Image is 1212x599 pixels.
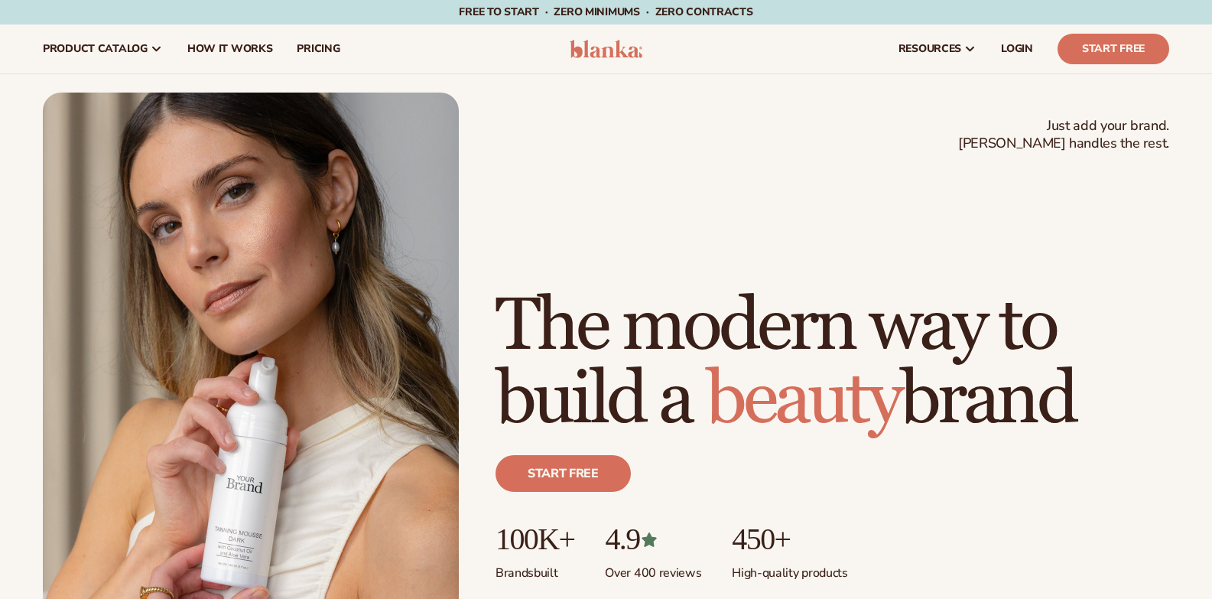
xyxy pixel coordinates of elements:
span: Free to start · ZERO minimums · ZERO contracts [459,5,752,19]
a: product catalog [31,24,175,73]
p: 100K+ [496,522,574,556]
span: beauty [706,355,900,444]
h1: The modern way to build a brand [496,290,1169,437]
span: resources [898,43,961,55]
a: How It Works [175,24,285,73]
span: pricing [297,43,340,55]
span: LOGIN [1001,43,1033,55]
p: High-quality products [732,556,847,581]
a: resources [886,24,989,73]
a: pricing [284,24,352,73]
a: Start Free [1058,34,1169,64]
span: product catalog [43,43,148,55]
p: 450+ [732,522,847,556]
p: Brands built [496,556,574,581]
span: Just add your brand. [PERSON_NAME] handles the rest. [958,117,1169,153]
a: LOGIN [989,24,1045,73]
p: Over 400 reviews [605,556,701,581]
p: 4.9 [605,522,701,556]
span: How It Works [187,43,273,55]
a: Start free [496,455,631,492]
img: logo [570,40,642,58]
